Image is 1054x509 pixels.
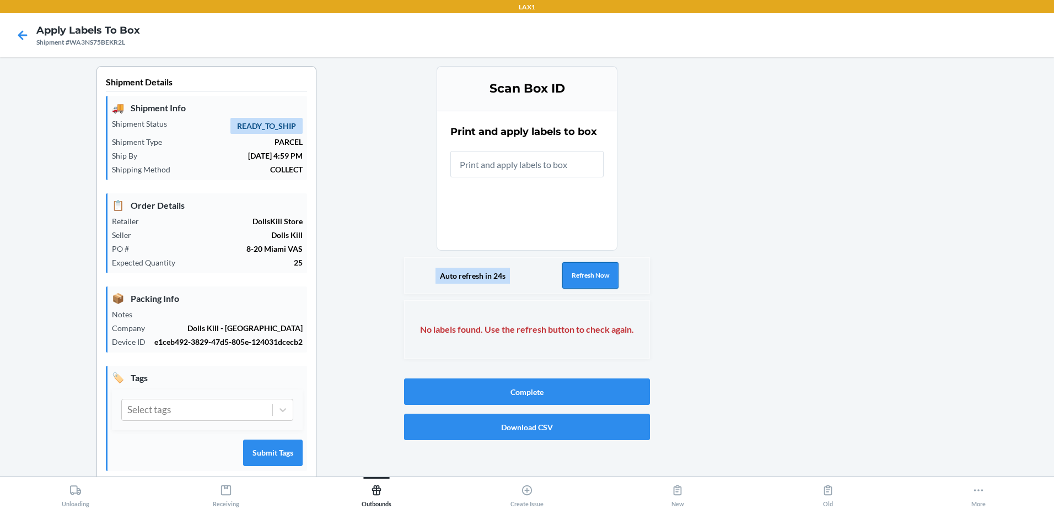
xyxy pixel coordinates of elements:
[404,378,650,405] button: Complete
[179,164,303,175] p: COLLECT
[36,37,140,47] div: Shipment #WA3NS75BEKR2L
[112,164,179,175] p: Shipping Method
[112,150,146,161] p: Ship By
[112,370,124,385] span: 🏷️
[230,118,303,134] span: READY_TO_SHIP
[362,480,391,507] div: Outbounds
[435,268,510,284] div: Auto refresh in 24s
[112,100,303,115] p: Shipment Info
[112,257,184,268] p: Expected Quantity
[62,480,89,507] div: Unloading
[404,414,650,440] button: Download CSV
[184,257,303,268] p: 25
[671,480,684,507] div: New
[112,336,154,348] p: Device ID
[904,477,1054,507] button: More
[112,243,138,254] p: PO #
[154,322,303,334] p: Dolls Kill - [GEOGRAPHIC_DATA]
[112,229,140,241] p: Seller
[451,477,602,507] button: Create Issue
[112,322,154,334] p: Company
[150,477,301,507] button: Receiving
[112,215,148,227] p: Retailer
[127,403,171,417] div: Select tags
[112,291,124,306] span: 📦
[148,215,303,227] p: DollsKill Store
[213,480,239,507] div: Receiving
[138,243,303,254] p: 8-20 Miami VAS
[171,136,303,148] p: PARCEL
[753,477,904,507] button: Old
[112,100,124,115] span: 🚚
[603,477,753,507] button: New
[413,310,641,349] div: No labels found. Use the refresh button to check again.
[36,23,140,37] h4: Apply Labels to Box
[519,2,535,12] p: LAX1
[112,370,303,385] p: Tags
[450,80,604,98] h3: Scan Box ID
[112,136,171,148] p: Shipment Type
[146,150,303,161] p: [DATE] 4:59 PM
[243,440,303,466] button: Submit Tags
[154,336,303,348] p: e1ceb492-3829-47d5-805e-124031dcecb2
[112,198,303,213] p: Order Details
[510,480,544,507] div: Create Issue
[112,118,176,129] p: Shipment Status
[112,291,303,306] p: Packing Info
[562,262,619,289] button: Refresh Now
[106,75,307,91] p: Shipment Details
[822,480,834,507] div: Old
[301,477,451,507] button: Outbounds
[112,198,124,213] span: 📋
[450,151,604,177] input: Print and apply labels to box
[450,124,597,139] h2: Print and apply labels to box
[971,480,986,507] div: More
[140,229,303,241] p: Dolls Kill
[112,308,141,320] p: Notes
